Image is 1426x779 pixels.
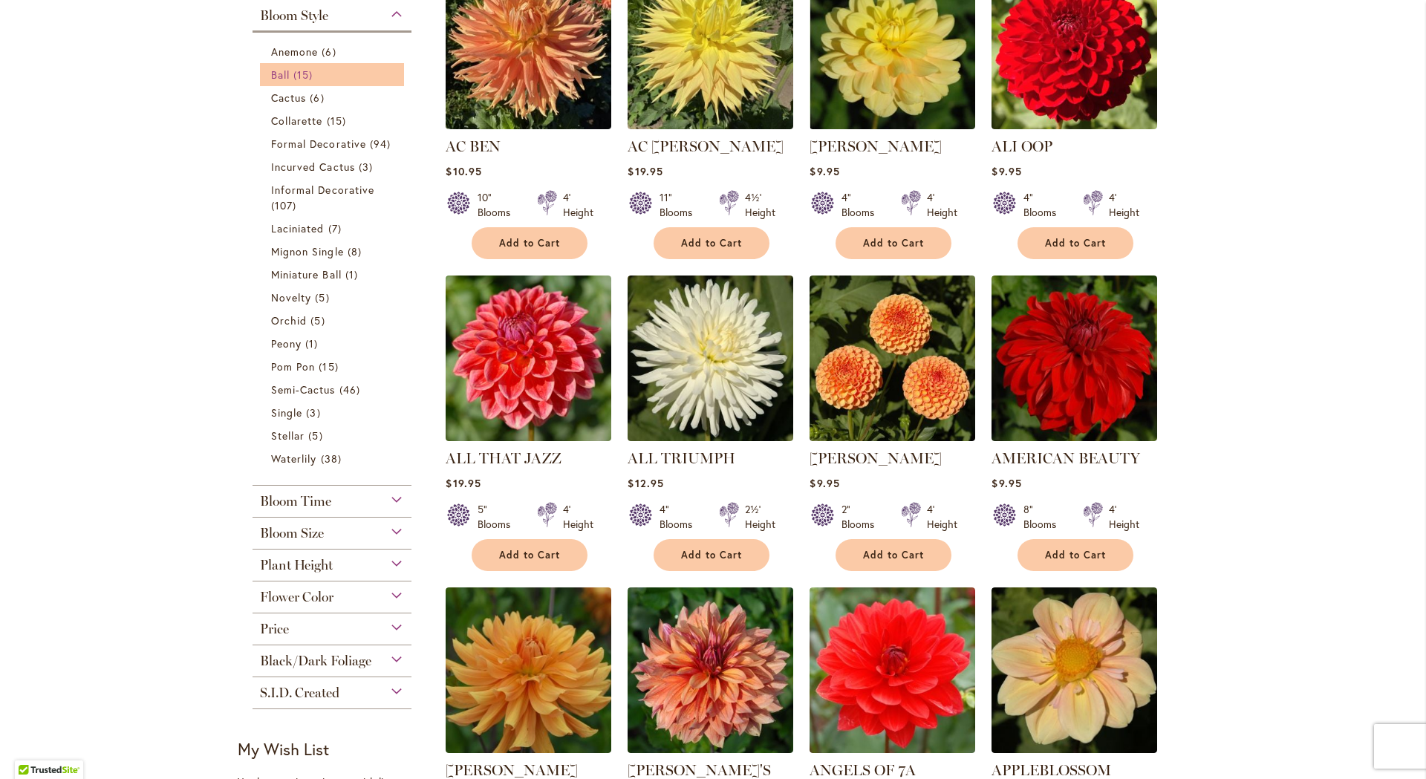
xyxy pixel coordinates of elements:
a: ALL TRIUMPH [628,430,793,444]
a: AMERICAN BEAUTY [992,430,1157,444]
a: Informal Decorative 107 [271,182,397,213]
span: Mignon Single [271,244,344,258]
a: Pom Pon 15 [271,359,397,374]
span: $9.95 [992,476,1021,490]
a: ALL THAT JAZZ [446,449,561,467]
span: $12.95 [628,476,663,490]
button: Add to Cart [472,539,587,571]
a: Collarette 15 [271,113,397,128]
span: Anemone [271,45,318,59]
a: Stellar 5 [271,428,397,443]
span: Add to Cart [863,237,924,250]
a: Cactus 6 [271,90,397,105]
div: 4" Blooms [841,190,883,220]
a: Incurved Cactus 3 [271,159,397,175]
span: Add to Cart [1045,237,1106,250]
a: AC BEN [446,137,501,155]
button: Add to Cart [1018,227,1133,259]
div: 4" Blooms [1023,190,1065,220]
span: $19.95 [628,164,662,178]
img: AMERICAN BEAUTY [992,276,1157,441]
a: Waterlily 38 [271,451,397,466]
span: Black/Dark Foliage [260,653,371,669]
span: Orchid [271,313,307,327]
img: Andy's Legacy [628,587,793,753]
span: Informal Decorative [271,183,374,197]
div: 4" Blooms [660,502,701,532]
a: AHOY MATEY [810,118,975,132]
span: Bloom Style [260,7,328,24]
span: S.I.D. Created [260,685,339,701]
span: $9.95 [992,164,1021,178]
span: Bloom Time [260,493,331,509]
span: $10.95 [446,164,481,178]
a: [PERSON_NAME] [446,761,578,779]
div: 5" Blooms [478,502,519,532]
span: Add to Cart [1045,549,1106,561]
a: APPLEBLOSSOM [992,742,1157,756]
div: 4' Height [927,502,957,532]
span: 15 [327,113,350,128]
strong: My Wish List [238,738,329,760]
a: AC [PERSON_NAME] [628,137,784,155]
img: ALL TRIUMPH [628,276,793,441]
span: Pom Pon [271,359,315,374]
a: ANDREW CHARLES [446,742,611,756]
div: 4' Height [563,190,593,220]
span: 107 [271,198,300,213]
a: ALI OOP [992,137,1052,155]
span: Add to Cart [863,549,924,561]
a: Andy's Legacy [628,742,793,756]
span: Peony [271,336,302,351]
span: 8 [348,244,365,259]
span: 3 [306,405,324,420]
a: [PERSON_NAME] [810,449,942,467]
span: Bloom Size [260,525,324,541]
span: Add to Cart [499,237,560,250]
span: Incurved Cactus [271,160,355,174]
span: 5 [315,290,333,305]
span: Collarette [271,114,323,128]
div: 4' Height [927,190,957,220]
a: ALL THAT JAZZ [446,430,611,444]
a: ALL TRIUMPH [628,449,735,467]
a: APPLEBLOSSOM [992,761,1111,779]
span: Ball [271,68,290,82]
img: ANDREW CHARLES [446,587,611,753]
span: Miniature Ball [271,267,342,281]
button: Add to Cart [1018,539,1133,571]
span: 5 [310,313,328,328]
a: ANGELS OF 7A [810,742,975,756]
span: Add to Cart [681,237,742,250]
span: Stellar [271,428,305,443]
span: Add to Cart [681,549,742,561]
button: Add to Cart [654,227,769,259]
a: AMERICAN BEAUTY [992,449,1140,467]
span: Waterlily [271,452,316,466]
span: $9.95 [810,164,839,178]
span: $9.95 [810,476,839,490]
a: Laciniated 7 [271,221,397,236]
div: 4' Height [563,502,593,532]
span: Novelty [271,290,311,304]
a: ALI OOP [992,118,1157,132]
a: Semi-Cactus 46 [271,382,397,397]
span: 15 [319,359,342,374]
div: 11" Blooms [660,190,701,220]
a: Miniature Ball 1 [271,267,397,282]
a: AMBER QUEEN [810,430,975,444]
div: 10" Blooms [478,190,519,220]
span: Cactus [271,91,306,105]
a: [PERSON_NAME] [810,137,942,155]
button: Add to Cart [654,539,769,571]
a: Formal Decorative 94 [271,136,397,151]
span: 38 [321,451,345,466]
div: 4½' Height [745,190,775,220]
div: 2" Blooms [841,502,883,532]
span: $19.95 [446,476,481,490]
button: Add to Cart [836,539,951,571]
span: 1 [345,267,362,282]
img: AMBER QUEEN [810,276,975,441]
a: Novelty 5 [271,290,397,305]
span: 94 [370,136,394,151]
